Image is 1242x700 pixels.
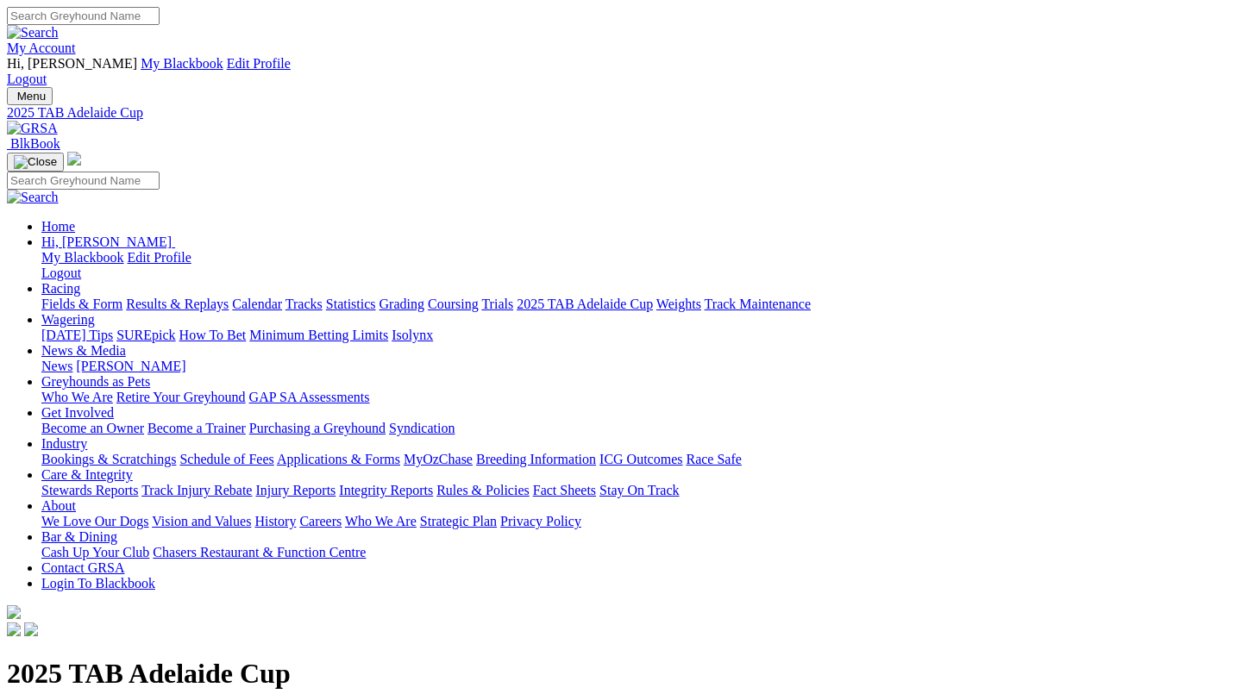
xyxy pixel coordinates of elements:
a: Weights [656,297,701,311]
input: Search [7,7,160,25]
a: Injury Reports [255,483,336,497]
img: GRSA [7,121,58,136]
a: Tracks [285,297,323,311]
a: Minimum Betting Limits [249,328,388,342]
a: Careers [299,514,342,528]
a: BlkBook [7,136,60,151]
div: News & Media [41,359,1235,374]
a: Fields & Form [41,297,122,311]
a: About [41,498,76,513]
a: Become a Trainer [147,421,246,435]
a: Logout [41,266,81,280]
img: logo-grsa-white.png [7,605,21,619]
a: News & Media [41,343,126,358]
img: facebook.svg [7,622,21,636]
span: Hi, [PERSON_NAME] [7,56,137,71]
a: Racing [41,281,80,296]
a: Logout [7,72,47,86]
a: Trials [481,297,513,311]
div: Get Involved [41,421,1235,436]
a: Who We Are [41,390,113,404]
a: My Blackbook [141,56,223,71]
a: History [254,514,296,528]
a: Edit Profile [128,250,191,265]
a: ICG Outcomes [599,452,682,466]
a: [PERSON_NAME] [76,359,185,373]
button: Toggle navigation [7,87,53,105]
input: Search [7,172,160,190]
h1: 2025 TAB Adelaide Cup [7,658,1235,690]
a: Industry [41,436,87,451]
a: Coursing [428,297,479,311]
a: Bookings & Scratchings [41,452,176,466]
a: Calendar [232,297,282,311]
a: Wagering [41,312,95,327]
a: Breeding Information [476,452,596,466]
div: Bar & Dining [41,545,1235,560]
a: Become an Owner [41,421,144,435]
a: News [41,359,72,373]
a: Results & Replays [126,297,229,311]
span: Menu [17,90,46,103]
div: Industry [41,452,1235,467]
a: Track Maintenance [705,297,811,311]
button: Toggle navigation [7,153,64,172]
a: Vision and Values [152,514,251,528]
a: My Account [7,41,76,55]
a: 2025 TAB Adelaide Cup [517,297,653,311]
a: Grading [379,297,424,311]
a: Retire Your Greyhound [116,390,246,404]
a: My Blackbook [41,250,124,265]
a: Stewards Reports [41,483,138,497]
a: [DATE] Tips [41,328,113,342]
div: Care & Integrity [41,483,1235,498]
a: Edit Profile [227,56,291,71]
img: Search [7,190,59,205]
a: Cash Up Your Club [41,545,149,559]
a: We Love Our Dogs [41,514,148,528]
a: Rules & Policies [436,483,530,497]
div: Wagering [41,328,1235,343]
img: Close [14,155,57,169]
a: Isolynx [392,328,433,342]
a: Applications & Forms [277,452,400,466]
img: Search [7,25,59,41]
a: Integrity Reports [339,483,433,497]
div: Greyhounds as Pets [41,390,1235,405]
a: 2025 TAB Adelaide Cup [7,105,1235,121]
a: Schedule of Fees [179,452,273,466]
a: Login To Blackbook [41,576,155,591]
a: SUREpick [116,328,175,342]
a: Syndication [389,421,455,435]
div: About [41,514,1235,529]
a: Hi, [PERSON_NAME] [41,234,175,249]
a: Greyhounds as Pets [41,374,150,389]
a: Get Involved [41,405,114,420]
a: Stay On Track [599,483,679,497]
a: GAP SA Assessments [249,390,370,404]
a: Purchasing a Greyhound [249,421,386,435]
a: Chasers Restaurant & Function Centre [153,545,366,559]
a: Contact GRSA [41,560,124,575]
div: Hi, [PERSON_NAME] [41,250,1235,281]
a: Track Injury Rebate [141,483,252,497]
a: Care & Integrity [41,467,133,482]
a: Fact Sheets [533,483,596,497]
a: Privacy Policy [500,514,581,528]
a: Bar & Dining [41,529,117,544]
img: logo-grsa-white.png [67,152,81,166]
img: twitter.svg [24,622,38,636]
a: Who We Are [345,514,417,528]
div: My Account [7,56,1235,87]
a: Strategic Plan [420,514,497,528]
span: BlkBook [10,136,60,151]
span: Hi, [PERSON_NAME] [41,234,172,249]
a: Statistics [326,297,376,311]
a: Home [41,219,75,234]
a: MyOzChase [404,452,473,466]
a: How To Bet [179,328,247,342]
div: Racing [41,297,1235,312]
a: Race Safe [686,452,741,466]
